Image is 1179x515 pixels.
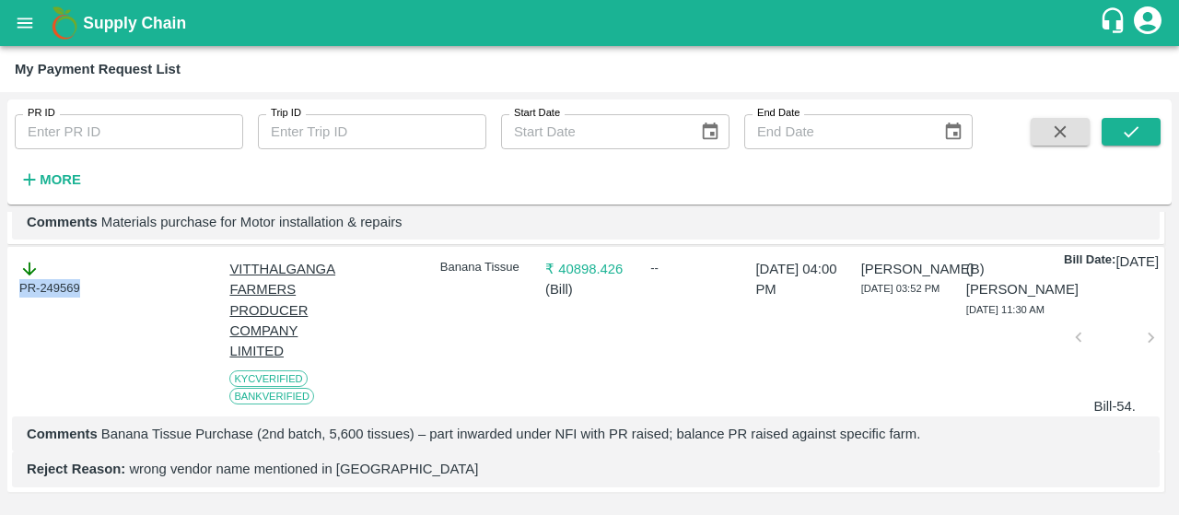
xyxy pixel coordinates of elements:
b: Comments [27,215,98,229]
label: End Date [757,106,800,121]
div: account of current user [1131,4,1164,42]
div: -- [650,259,739,277]
input: End Date [744,114,928,149]
p: Banana Tissue [440,259,529,276]
span: Bank Verified [229,388,314,404]
div: PR-249569 [19,259,108,298]
b: Reject Reason: [27,462,125,476]
a: Supply Chain [83,10,1099,36]
strong: More [40,172,81,187]
p: VITTHALGANGA FARMERS PRODUCER COMPANY LIMITED [229,259,318,361]
span: [DATE] 03:52 PM [861,283,940,294]
p: wrong vendor name mentioned in [GEOGRAPHIC_DATA] [27,459,1145,479]
b: Supply Chain [83,14,186,32]
p: Materials purchase for Motor installation & repairs [27,212,1145,232]
p: ₹ 40898.426 [545,259,634,279]
p: (B) [PERSON_NAME] [966,259,1055,300]
p: [DATE] [1115,252,1159,272]
p: Banana Tissue Purchase (2nd batch, 5,600 tissues) – part inwarded under NFI with PR raised; balan... [27,424,1145,444]
label: PR ID [28,106,55,121]
input: Start Date [501,114,685,149]
button: Choose date [936,114,971,149]
div: My Payment Request List [15,57,181,81]
button: Choose date [693,114,728,149]
img: logo [46,5,83,41]
button: open drawer [4,2,46,44]
span: KYC Verified [229,370,307,387]
p: ( Bill ) [545,279,634,299]
span: [DATE] 11:30 AM [966,304,1045,315]
p: Bill-54. [1086,396,1144,416]
button: More [15,164,86,195]
label: Start Date [514,106,560,121]
div: customer-support [1099,6,1131,40]
p: [DATE] 04:00 PM [755,259,844,300]
b: Comments [27,427,98,441]
label: Trip ID [271,106,301,121]
p: Bill Date: [1064,252,1115,272]
p: [PERSON_NAME] [861,259,950,279]
input: Enter Trip ID [258,114,486,149]
input: Enter PR ID [15,114,243,149]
